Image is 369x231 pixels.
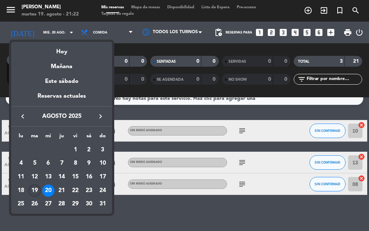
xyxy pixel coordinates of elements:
div: 22 [69,185,81,197]
div: 27 [42,198,54,210]
td: 2 de agosto de 2025 [82,143,96,157]
div: 14 [55,171,68,183]
th: sábado [82,132,96,143]
th: martes [28,132,41,143]
td: 21 de agosto de 2025 [55,184,69,197]
div: 13 [42,171,54,183]
td: 3 de agosto de 2025 [96,143,110,157]
div: 18 [15,185,27,197]
td: 13 de agosto de 2025 [41,170,55,184]
td: 6 de agosto de 2025 [41,157,55,170]
td: 24 de agosto de 2025 [96,184,110,197]
td: 14 de agosto de 2025 [55,170,69,184]
td: 18 de agosto de 2025 [14,184,28,197]
div: 7 [55,157,68,169]
td: 7 de agosto de 2025 [55,157,69,170]
button: keyboard_arrow_left [16,112,29,121]
td: 17 de agosto de 2025 [96,170,110,184]
div: 23 [83,185,95,197]
td: 11 de agosto de 2025 [14,170,28,184]
div: 1 [69,144,81,156]
td: 23 de agosto de 2025 [82,184,96,197]
td: 16 de agosto de 2025 [82,170,96,184]
td: 4 de agosto de 2025 [14,157,28,170]
div: 11 [15,171,27,183]
div: 2 [83,144,95,156]
span: agosto 2025 [29,112,94,121]
i: keyboard_arrow_left [18,112,27,121]
th: domingo [96,132,110,143]
div: 3 [97,144,109,156]
div: 26 [28,198,41,210]
td: 29 de agosto de 2025 [68,197,82,211]
div: 16 [83,171,95,183]
div: 29 [69,198,81,210]
div: 10 [97,157,109,169]
td: 22 de agosto de 2025 [68,184,82,197]
div: Mañana [11,57,112,71]
td: 10 de agosto de 2025 [96,157,110,170]
button: keyboard_arrow_right [94,112,107,121]
div: 28 [55,198,68,210]
i: keyboard_arrow_right [96,112,105,121]
td: 19 de agosto de 2025 [28,184,41,197]
td: 30 de agosto de 2025 [82,197,96,211]
td: 15 de agosto de 2025 [68,170,82,184]
td: 1 de agosto de 2025 [68,143,82,157]
div: 8 [69,157,81,169]
th: miércoles [41,132,55,143]
td: AGO. [14,143,68,157]
div: 30 [83,198,95,210]
div: 19 [28,185,41,197]
div: 5 [28,157,41,169]
th: jueves [55,132,69,143]
div: Este sábado [11,71,112,92]
td: 9 de agosto de 2025 [82,157,96,170]
td: 20 de agosto de 2025 [41,184,55,197]
div: 15 [69,171,81,183]
div: 12 [28,171,41,183]
td: 8 de agosto de 2025 [68,157,82,170]
th: lunes [14,132,28,143]
div: 4 [15,157,27,169]
td: 12 de agosto de 2025 [28,170,41,184]
div: 17 [97,171,109,183]
div: Hoy [11,42,112,57]
div: 6 [42,157,54,169]
td: 28 de agosto de 2025 [55,197,69,211]
td: 26 de agosto de 2025 [28,197,41,211]
div: 24 [97,185,109,197]
td: 5 de agosto de 2025 [28,157,41,170]
div: 9 [83,157,95,169]
div: 25 [15,198,27,210]
div: 31 [97,198,109,210]
div: Reservas actuales [11,92,112,106]
td: 27 de agosto de 2025 [41,197,55,211]
div: 20 [42,185,54,197]
td: 31 de agosto de 2025 [96,197,110,211]
div: 21 [55,185,68,197]
th: viernes [68,132,82,143]
td: 25 de agosto de 2025 [14,197,28,211]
